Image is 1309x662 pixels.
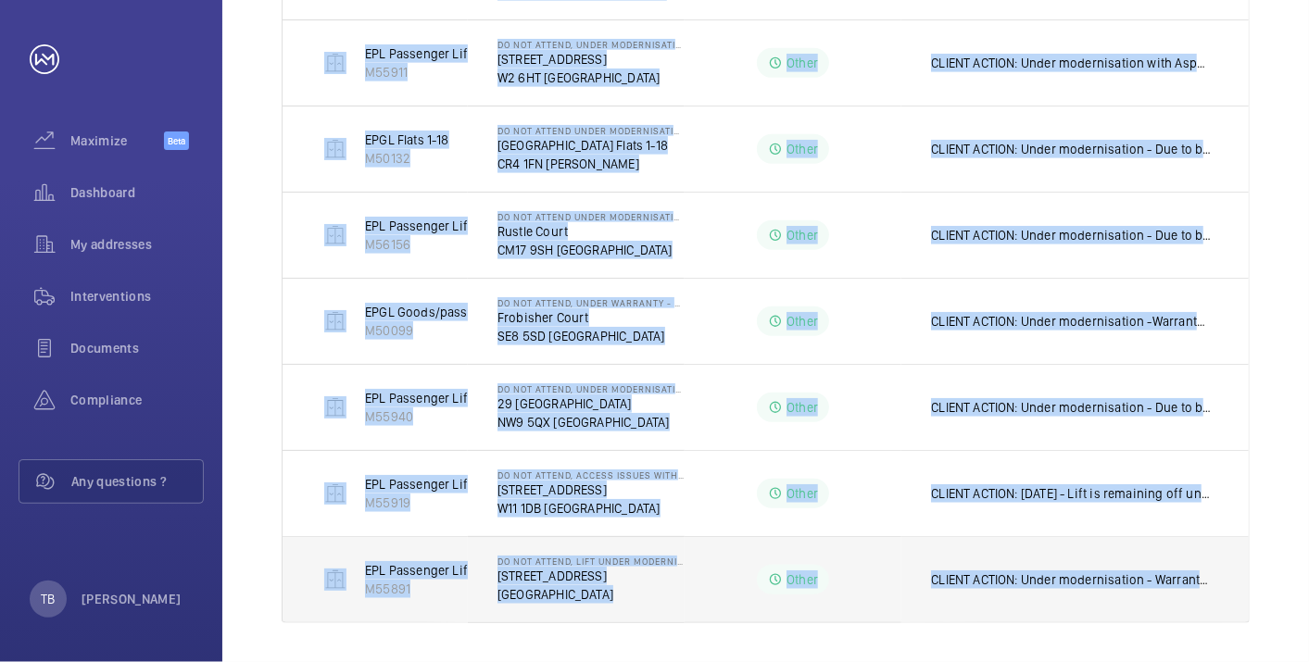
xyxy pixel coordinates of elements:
[365,580,472,598] p: M55891
[497,567,685,585] p: [STREET_ADDRESS]
[787,484,818,503] p: Other
[787,226,818,244] p: Other
[324,396,346,418] img: elevator.svg
[365,493,472,512] p: M55919
[497,308,685,327] p: Frobisher Court
[497,50,685,69] p: [STREET_ADDRESS]
[497,125,685,136] p: DO NOT ATTEND UNDER MODERNISATION - [GEOGRAPHIC_DATA] Flats 1-18
[324,482,346,505] img: elevator.svg
[497,136,685,155] p: [GEOGRAPHIC_DATA] Flats 1-18
[497,211,685,222] p: Do Not Attend Under Modernisation - Rustle Court
[324,568,346,591] img: elevator.svg
[365,407,472,426] p: M55940
[497,327,685,345] p: SE8 5SD [GEOGRAPHIC_DATA]
[70,339,204,357] span: Documents
[365,44,472,63] p: EPL Passenger Lift
[497,499,685,518] p: W11 1DB [GEOGRAPHIC_DATA]
[365,475,472,493] p: EPL Passenger Lift
[365,389,472,407] p: EPL Passenger Lift
[931,484,1212,503] p: CLIENT ACTION: [DATE] - Lift is remaining off until access to motor room is 24/7. Client is think...
[497,585,685,604] p: [GEOGRAPHIC_DATA]
[365,131,449,149] p: EPGL Flats 1-18
[365,63,472,81] p: M55911
[931,226,1212,244] p: CLIENT ACTION: Under modernisation - Due to be completed [DATE]
[497,469,685,481] p: DO NOT ATTEND, ACCESS ISSUES WITH CLIENT - 29 [GEOGRAPHIC_DATA]
[497,481,685,499] p: [STREET_ADDRESS]
[497,413,685,431] p: NW9 5QX [GEOGRAPHIC_DATA]
[497,222,685,241] p: Rustle Court
[71,472,203,491] span: Any questions ?
[931,570,1212,589] p: CLIENT ACTION: Under modernisation - Warranty with Aspect to end on [DATE]
[70,287,204,306] span: Interventions
[365,303,523,321] p: EPGL Goods/passenger Lift
[497,297,685,308] p: Do not attend, Under warranty - Frobisher Court
[497,69,685,87] p: W2 6HT [GEOGRAPHIC_DATA]
[324,224,346,246] img: elevator.svg
[497,39,685,50] p: DO NOT ATTEND, UNDER MODERNISATION WITH ANOTHER COMPANY - [STREET_ADDRESS]
[324,310,346,332] img: elevator.svg
[497,394,685,413] p: 29 [GEOGRAPHIC_DATA]
[787,398,818,417] p: Other
[931,54,1212,72] p: CLIENT ACTION: Under modernisation with Aspect Lifts - end of warranty [DATE]
[70,183,204,202] span: Dashboard
[365,217,472,235] p: EPL Passenger Lift
[787,570,818,589] p: Other
[497,155,685,173] p: CR4 1FN [PERSON_NAME]
[497,383,685,394] p: DO NOT ATTEND, UNDER MODERNISATION - 29 [GEOGRAPHIC_DATA]
[324,52,346,74] img: elevator.svg
[787,54,818,72] p: Other
[931,312,1212,331] p: CLIENT ACTION: Under modernisation -Warranty with PIP to end on [DATE]
[70,235,204,254] span: My addresses
[324,138,346,160] img: elevator.svg
[365,321,523,340] p: M50099
[41,590,55,608] p: TB
[70,131,164,150] span: Maximize
[787,140,818,158] p: Other
[365,149,449,168] p: M50132
[365,235,472,254] p: M56156
[497,556,685,567] p: DO NOT ATTEND, LIFT UNDER MODERNISATION - 1 Pandian Way
[931,140,1212,158] p: CLIENT ACTION: Under modernisation - Due to be completed [DATE]
[931,398,1212,417] p: CLIENT ACTION: Under modernisation - Due to be completed [DATE]
[164,131,189,150] span: Beta
[497,241,685,259] p: CM17 9SH [GEOGRAPHIC_DATA]
[82,590,182,608] p: [PERSON_NAME]
[70,391,204,409] span: Compliance
[365,561,472,580] p: EPL Passenger Lift
[787,312,818,331] p: Other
